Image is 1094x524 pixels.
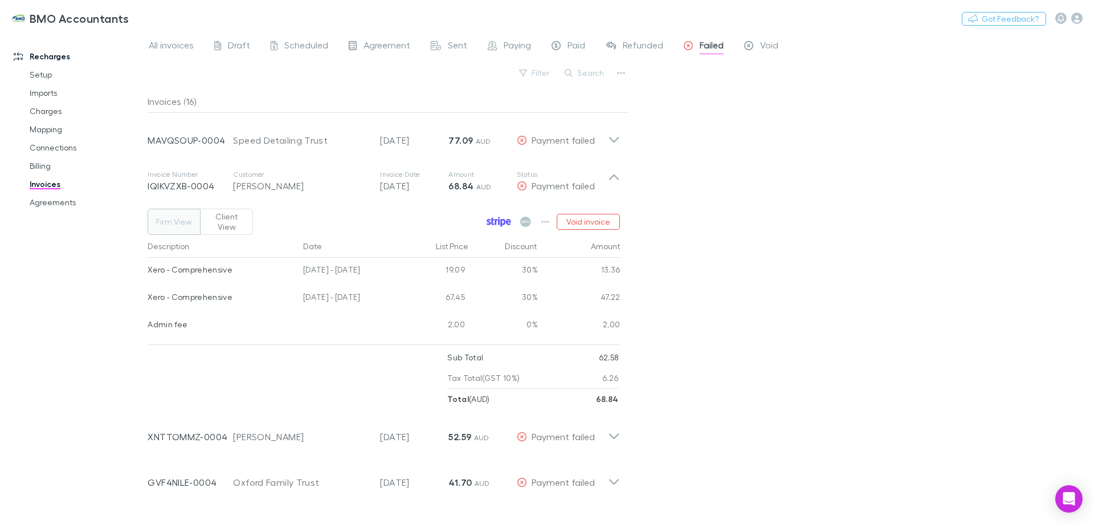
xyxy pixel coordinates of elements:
p: Sub Total [447,347,483,368]
span: Payment failed [532,180,595,191]
p: ( AUD ) [447,389,489,409]
button: Filter [513,66,557,80]
span: Paying [504,39,531,54]
strong: Total [447,394,469,404]
span: AUD [475,479,490,488]
span: All invoices [149,39,194,54]
a: Agreements [18,193,154,212]
div: Invoice NumberIQIKVZXB-0004Customer[PERSON_NAME]Invoice Date[DATE]Amount68.84 AUDStatusPayment fa... [138,159,629,204]
p: 6.26 [602,368,618,388]
a: Recharges [2,47,154,66]
span: Refunded [623,39,663,54]
span: Agreement [364,39,410,54]
span: Payment failed [532,135,595,145]
p: 62.58 [599,347,619,368]
span: AUD [476,182,492,191]
p: Invoice Number [148,170,233,179]
div: Admin fee [148,312,294,336]
span: Payment failed [532,477,595,488]
p: [DATE] [380,179,448,193]
p: XNTTOMMZ-0004 [148,430,233,444]
div: 0% [470,312,538,340]
strong: 68.84 [448,180,473,192]
p: Customer [233,170,369,179]
a: BMO Accountants [5,5,136,32]
div: 19.09 [401,258,470,285]
p: IQIKVZXB-0004 [148,179,233,193]
p: GVF4NILE-0004 [148,476,233,489]
strong: 52.59 [448,431,471,442]
span: Void [760,39,778,54]
div: XNTTOMMZ-0004[PERSON_NAME][DATE]52.59 AUDPayment failed [138,409,629,455]
span: Payment failed [532,431,595,442]
h3: BMO Accountants [30,11,129,25]
a: Mapping [18,120,154,139]
div: [PERSON_NAME] [233,179,369,193]
div: Oxford Family Trust [233,476,369,489]
a: Imports [18,84,154,102]
p: Status [517,170,608,179]
span: Scheduled [284,39,328,54]
span: Failed [700,39,724,54]
div: 67.45 [401,285,470,312]
strong: 68.84 [596,394,619,404]
a: Charges [18,102,154,120]
span: AUD [476,137,491,145]
span: AUD [474,433,489,442]
strong: 41.70 [448,477,472,488]
div: [DATE] - [DATE] [299,285,401,312]
div: [PERSON_NAME] [233,430,369,444]
div: MAVQSOUP-0004Speed Detailing Trust[DATE]77.09 AUDPayment failed [138,113,629,159]
strong: 77.09 [448,135,473,146]
a: Setup [18,66,154,84]
p: Tax Total (GST 10%) [447,368,520,388]
button: Void invoice [557,214,620,230]
button: Search [559,66,611,80]
span: Paid [568,39,585,54]
span: Sent [448,39,467,54]
a: Billing [18,157,154,175]
div: Xero - Comprehensive [148,258,294,282]
p: MAVQSOUP-0004 [148,133,233,147]
span: Draft [228,39,250,54]
a: Connections [18,139,154,157]
div: 47.22 [538,285,621,312]
div: Speed Detailing Trust [233,133,369,147]
div: 2.00 [401,312,470,340]
button: Client View [200,209,253,235]
div: 30% [470,258,538,285]
p: Invoice Date [380,170,448,179]
div: Xero - Comprehensive [148,285,294,309]
div: GVF4NILE-0004Oxford Family Trust[DATE]41.70 AUDPayment failed [138,455,629,501]
img: BMO Accountants's Logo [11,11,25,25]
div: [DATE] - [DATE] [299,258,401,285]
p: Amount [448,170,517,179]
div: 2.00 [538,312,621,340]
p: [DATE] [380,133,448,147]
a: Invoices [18,175,154,193]
div: Open Intercom Messenger [1055,485,1083,513]
button: Firm View [148,209,201,235]
div: 30% [470,285,538,312]
p: [DATE] [380,430,448,444]
button: Got Feedback? [962,12,1046,26]
p: [DATE] [380,476,448,489]
div: 13.36 [538,258,621,285]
